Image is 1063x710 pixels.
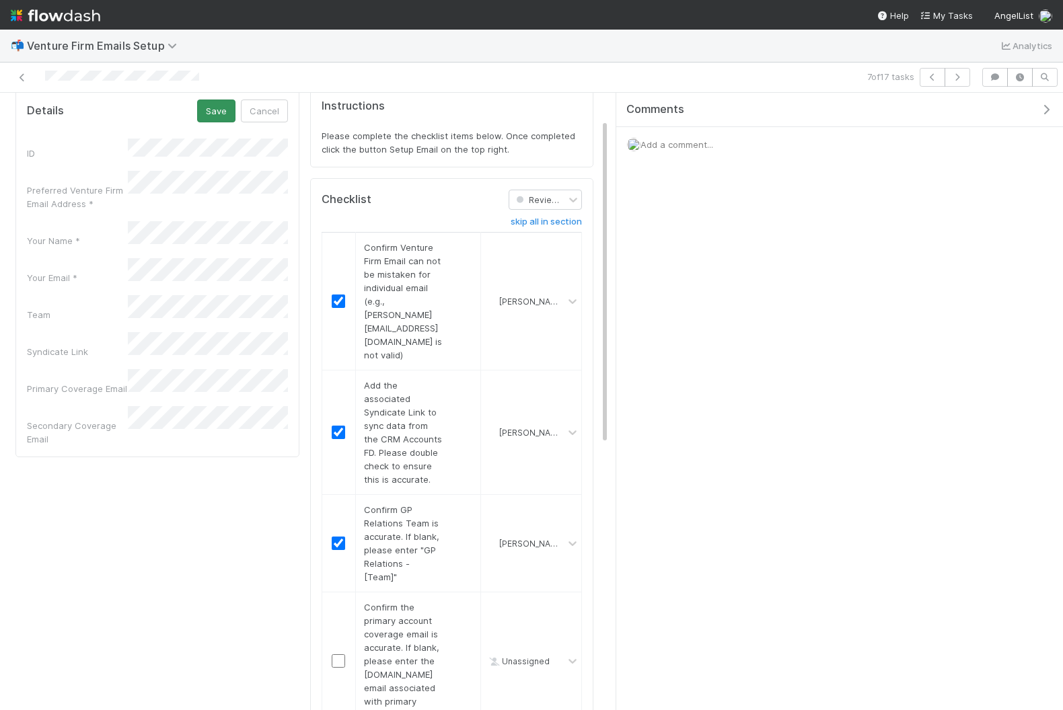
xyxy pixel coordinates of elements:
[499,428,565,438] span: [PERSON_NAME]
[11,4,100,27] img: logo-inverted-e16ddd16eac7371096b0.svg
[867,70,914,83] span: 7 of 17 tasks
[486,427,497,438] img: avatar_eed832e9-978b-43e4-b51e-96e46fa5184b.png
[1039,9,1052,23] img: avatar_eed832e9-978b-43e4-b51e-96e46fa5184b.png
[626,103,684,116] span: Comments
[11,40,24,51] span: 📬
[486,296,497,307] img: avatar_eed832e9-978b-43e4-b51e-96e46fa5184b.png
[877,9,909,22] div: Help
[513,194,620,204] span: Review GP Submission
[511,216,582,227] h6: skip all in section
[241,100,288,122] button: Cancel
[627,138,640,151] img: avatar_eed832e9-978b-43e4-b51e-96e46fa5184b.png
[920,9,973,22] a: My Tasks
[499,297,565,307] span: [PERSON_NAME]
[27,308,128,321] div: Team
[364,504,439,582] span: Confirm GP Relations Team is accurate. If blank, please enter "GP Relations - [Team]"
[640,139,713,150] span: Add a comment...
[27,39,184,52] span: Venture Firm Emails Setup
[322,100,583,113] h5: Instructions
[920,10,973,21] span: My Tasks
[27,234,128,247] div: Your Name *
[364,380,442,485] span: Add the associated Syndicate Link to sync data from the CRM Accounts FD. Please double check to e...
[197,100,235,122] button: Save
[486,656,550,666] span: Unassigned
[27,104,64,118] h5: Details
[322,193,371,206] h5: Checklist
[27,382,128,395] div: Primary Coverage Email
[27,184,128,210] div: Preferred Venture Firm Email Address *
[511,216,582,233] a: skip all in section
[364,242,442,360] span: Confirm Venture Firm Email can not be mistaken for individual email (e.g., [PERSON_NAME][EMAIL_AD...
[486,538,497,549] img: avatar_eed832e9-978b-43e4-b51e-96e46fa5184b.png
[322,130,578,155] span: Please complete the checklist items below. Once completed click the button Setup Email on the top...
[499,539,565,549] span: [PERSON_NAME]
[27,271,128,284] div: Your Email *
[27,147,128,160] div: ID
[999,38,1052,54] a: Analytics
[27,345,128,358] div: Syndicate Link
[27,419,128,446] div: Secondary Coverage Email
[994,10,1033,21] span: AngelList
